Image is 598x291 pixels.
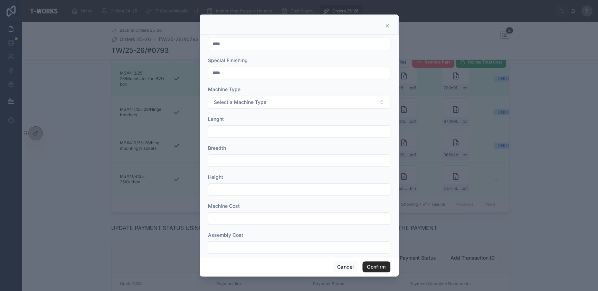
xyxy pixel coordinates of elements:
span: Machine Type [208,86,240,92]
span: Select a Machine Type [214,99,266,106]
button: Confirm [362,261,390,272]
span: Special Finishing [208,57,248,63]
span: Machine Cost [208,203,240,209]
button: Select Button [208,96,390,109]
button: Cancel [333,261,358,272]
span: Height [208,174,223,180]
span: Lenght [208,116,224,122]
span: Breadth [208,145,226,151]
span: Assembly Cost [208,232,243,238]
